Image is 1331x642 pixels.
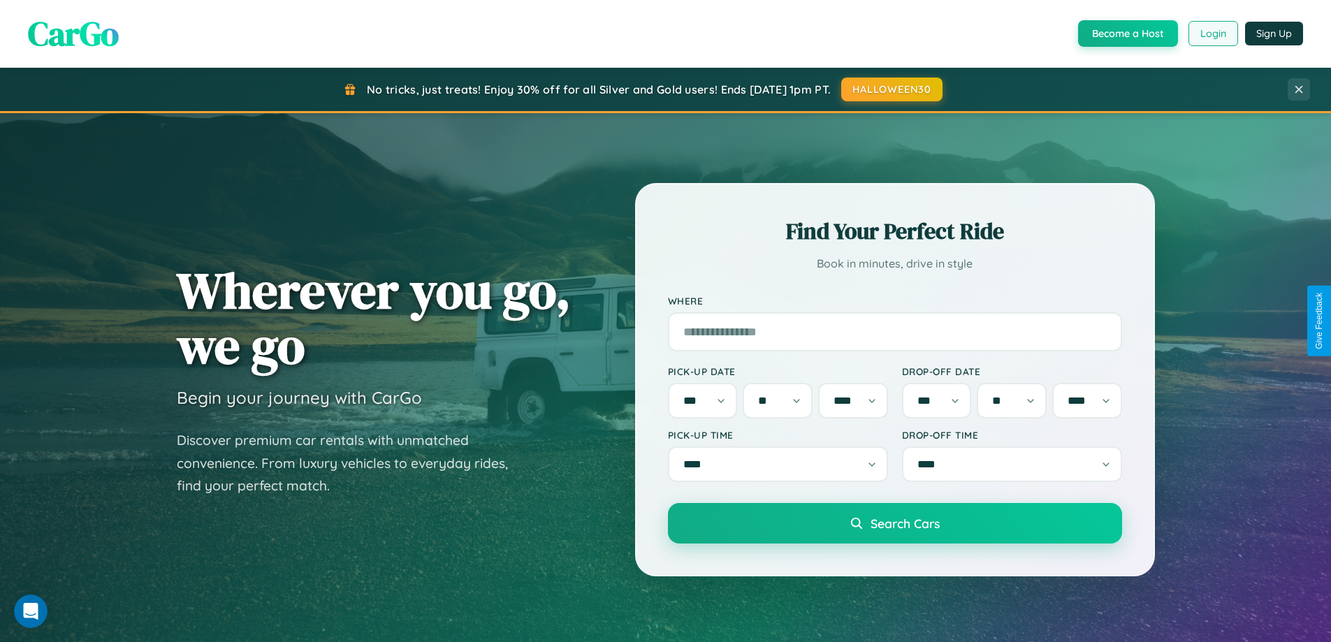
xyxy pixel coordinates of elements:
[668,295,1122,307] label: Where
[871,516,940,531] span: Search Cars
[28,10,119,57] span: CarGo
[1188,21,1238,46] button: Login
[668,429,888,441] label: Pick-up Time
[841,78,943,101] button: HALLOWEEN30
[902,365,1122,377] label: Drop-off Date
[668,254,1122,274] p: Book in minutes, drive in style
[902,429,1122,441] label: Drop-off Time
[668,216,1122,247] h2: Find Your Perfect Ride
[668,365,888,377] label: Pick-up Date
[1078,20,1178,47] button: Become a Host
[177,429,526,497] p: Discover premium car rentals with unmatched convenience. From luxury vehicles to everyday rides, ...
[1314,293,1324,349] div: Give Feedback
[14,594,48,628] iframe: Intercom live chat
[177,387,422,408] h3: Begin your journey with CarGo
[177,263,571,373] h1: Wherever you go, we go
[1245,22,1303,45] button: Sign Up
[367,82,831,96] span: No tricks, just treats! Enjoy 30% off for all Silver and Gold users! Ends [DATE] 1pm PT.
[668,503,1122,543] button: Search Cars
